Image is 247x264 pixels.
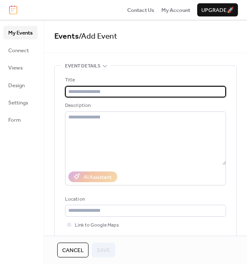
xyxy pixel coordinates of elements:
img: logo [9,5,17,14]
a: My Events [3,26,37,39]
span: Upgrade 🚀 [201,6,234,14]
span: Connect [8,46,29,55]
button: Upgrade🚀 [197,3,238,16]
span: Settings [8,99,28,107]
a: My Account [161,6,190,14]
span: Event details [65,62,100,70]
div: Title [65,76,224,84]
a: Connect [3,44,37,57]
a: Settings [3,96,37,109]
button: Cancel [57,243,89,257]
span: Form [8,116,21,124]
a: Form [3,113,37,126]
a: Design [3,79,37,92]
a: Events [54,29,79,44]
span: Cancel [62,246,84,255]
a: Contact Us [127,6,154,14]
div: Description [65,102,224,110]
span: Views [8,64,23,72]
span: My Events [8,29,33,37]
div: Location [65,195,224,204]
span: Design [8,81,25,90]
span: Link to Google Maps [75,221,119,229]
a: Views [3,61,37,74]
span: / Add Event [79,29,117,44]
